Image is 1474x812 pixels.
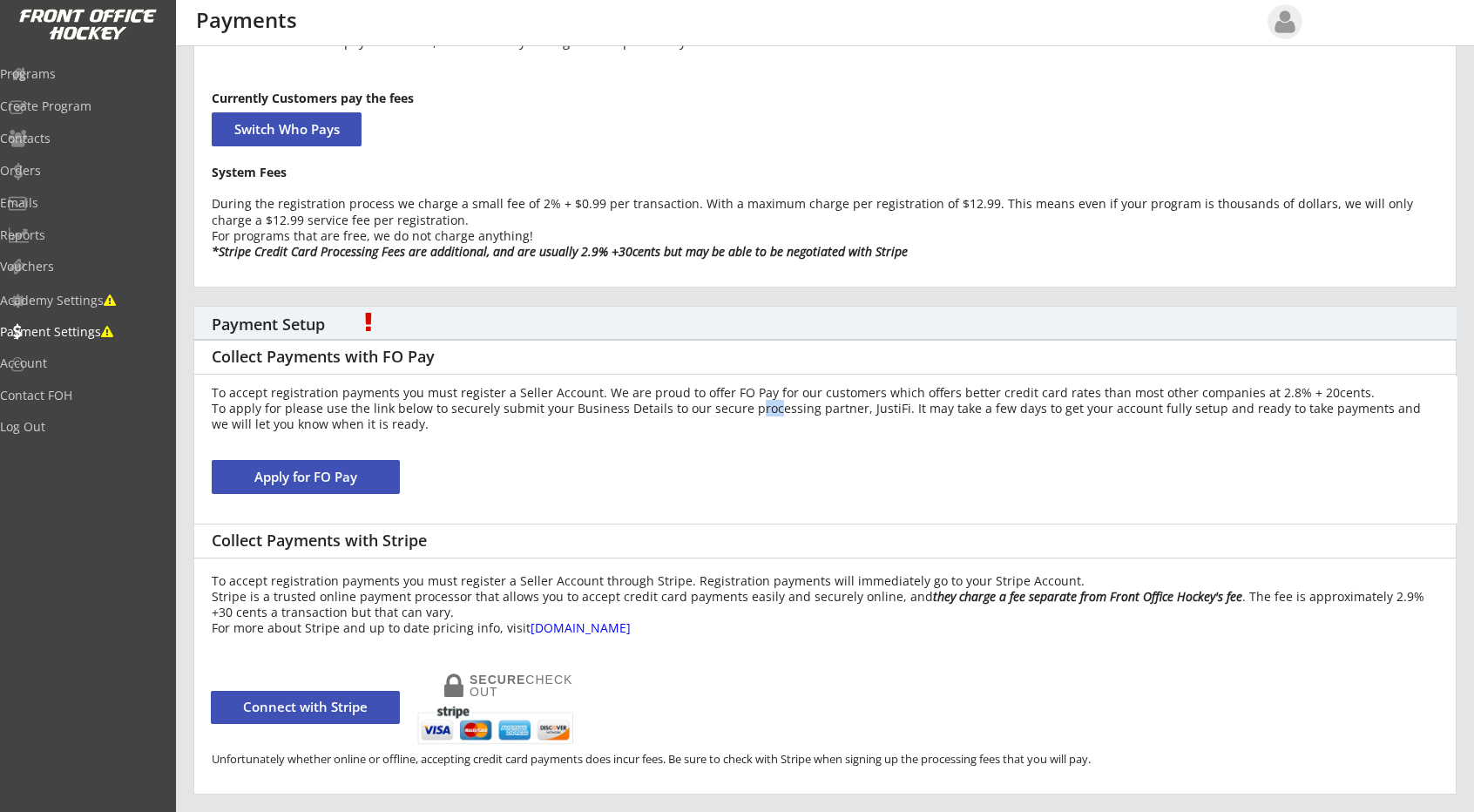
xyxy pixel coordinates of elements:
[212,348,443,367] div: Collect Payments with FO Pay
[212,573,1439,637] div: To accept registration payments you must register a Seller Account through Stripe. Registration p...
[212,460,400,494] button: Apply for FO Pay
[212,315,352,335] div: Payment Setup
[470,673,573,698] div: CHECKOUT
[211,691,400,724] button: Connect with Stripe
[212,164,287,180] strong: System Fees
[531,619,631,636] a: [DOMAIN_NAME]
[470,673,525,687] strong: SECURE
[212,754,1438,765] div: Unfortunately whether online or offline, accepting credit card payments does incur fees. Be sure ...
[212,385,1439,433] div: To accept registration payments you must register a Seller Account. We are proud to offer FO Pay ...
[212,165,1439,260] div: During the registration process we charge a small fee of 2% + $0.99 per transaction. With a maxim...
[212,112,362,146] button: Switch Who Pays
[212,92,1439,105] div: Currently Customers pay the fees
[212,243,908,260] em: *Stripe Credit Card Processing Fees are additional, and are usually 2.9% +30cents but may be able...
[212,531,432,551] div: Collect Payments with Stripe
[933,588,1242,605] em: they charge a fee separate from Front Office Hockey's fee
